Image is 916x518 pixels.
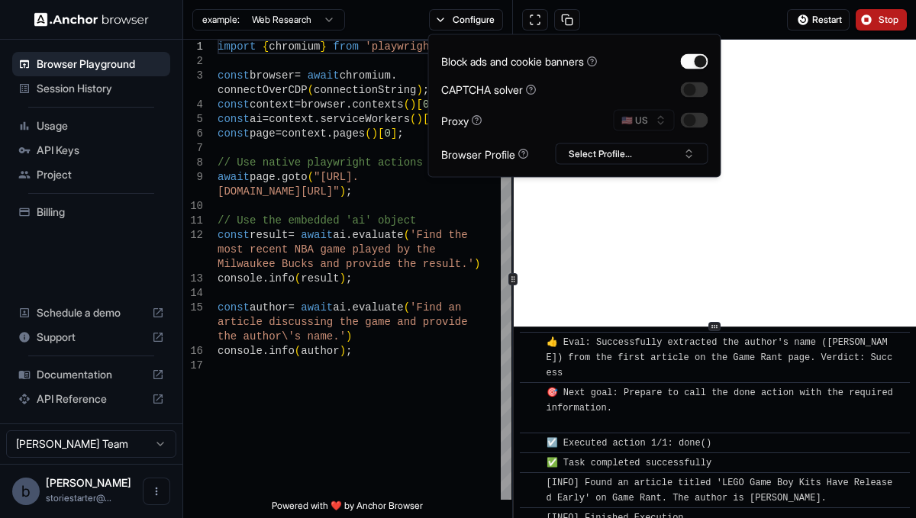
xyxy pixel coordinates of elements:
[333,127,365,140] span: pages
[12,478,40,505] div: b
[320,113,410,125] span: serviceWorkers
[295,69,301,82] span: =
[879,14,900,26] span: Stop
[12,114,170,138] div: Usage
[295,272,301,285] span: (
[333,229,346,241] span: ai
[218,301,250,314] span: const
[352,229,403,241] span: evaluate
[372,127,378,140] span: )
[527,436,535,451] span: ​
[218,345,263,357] span: console
[327,127,333,140] span: .
[416,98,422,111] span: [
[183,228,203,243] div: 12
[183,199,203,214] div: 10
[12,200,170,224] div: Billing
[218,229,250,241] span: const
[295,345,301,357] span: (
[429,9,503,31] button: Configure
[787,9,850,31] button: Restart
[37,305,146,320] span: Schedule a demo
[37,167,164,182] span: Project
[218,214,416,227] span: // Use the embedded 'ai' object
[812,14,842,26] span: Restart
[554,9,580,31] button: Copy session ID
[346,98,352,111] span: .
[250,229,288,241] span: result
[202,14,240,26] span: example:
[269,272,295,285] span: info
[218,84,308,96] span: connectOverCDP
[218,113,250,125] span: const
[301,98,346,111] span: browser
[183,301,203,315] div: 15
[423,113,429,125] span: [
[12,301,170,325] div: Schedule a demo
[340,272,346,285] span: )
[474,258,480,270] span: )
[527,335,535,350] span: ​
[183,40,203,54] div: 1
[301,345,339,357] span: author
[218,316,468,328] span: article discussing the game and provide
[333,40,359,53] span: from
[423,84,429,96] span: ;
[547,438,712,449] span: ☑️ Executed action 1/1: done()
[183,69,203,83] div: 3
[527,475,535,491] span: ​
[218,243,436,256] span: most recent NBA game played by the
[218,171,250,183] span: await
[340,345,346,357] span: )
[263,113,269,125] span: =
[527,385,535,401] span: ​
[346,345,352,357] span: ;
[346,301,352,314] span: .
[218,330,346,343] span: the author\'s name.'
[340,185,346,198] span: )
[314,171,359,183] span: "[URL].
[183,54,203,69] div: 2
[37,204,164,220] span: Billing
[547,478,893,504] span: [INFO] Found an article titled 'LEGO Game Boy Kits Have Released Early' on Game Rant. The author ...
[441,82,537,98] div: CAPTCHA solver
[416,113,422,125] span: )
[250,301,288,314] span: author
[250,69,295,82] span: browser
[218,185,340,198] span: [DOMAIN_NAME][URL]"
[404,98,410,111] span: (
[250,171,276,183] span: page
[384,127,390,140] span: 0
[12,76,170,101] div: Session History
[46,476,131,489] span: bob hope
[218,272,263,285] span: console
[12,362,170,387] div: Documentation
[218,40,256,53] span: import
[295,98,301,111] span: =
[183,141,203,156] div: 7
[282,171,308,183] span: goto
[333,301,346,314] span: ai
[269,345,295,357] span: info
[276,127,282,140] span: =
[527,455,535,471] span: ​
[404,301,410,314] span: (
[301,301,333,314] span: await
[37,330,146,345] span: Support
[308,171,314,183] span: (
[340,69,391,82] span: chromium
[183,112,203,127] div: 5
[263,345,269,357] span: .
[218,98,250,111] span: const
[423,98,429,111] span: 0
[441,112,482,128] div: Proxy
[288,301,294,314] span: =
[416,84,422,96] span: )
[522,9,548,31] button: Open in full screen
[547,337,893,378] span: 👍 Eval: Successfully extracted the author's name ([PERSON_NAME]) from the first article on the Ga...
[250,127,276,140] span: page
[441,53,598,69] div: Block ads and cookie banners
[46,492,111,504] span: storiestarter@gmail.com
[272,500,423,518] span: Powered with ❤️ by Anchor Browser
[37,81,164,96] span: Session History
